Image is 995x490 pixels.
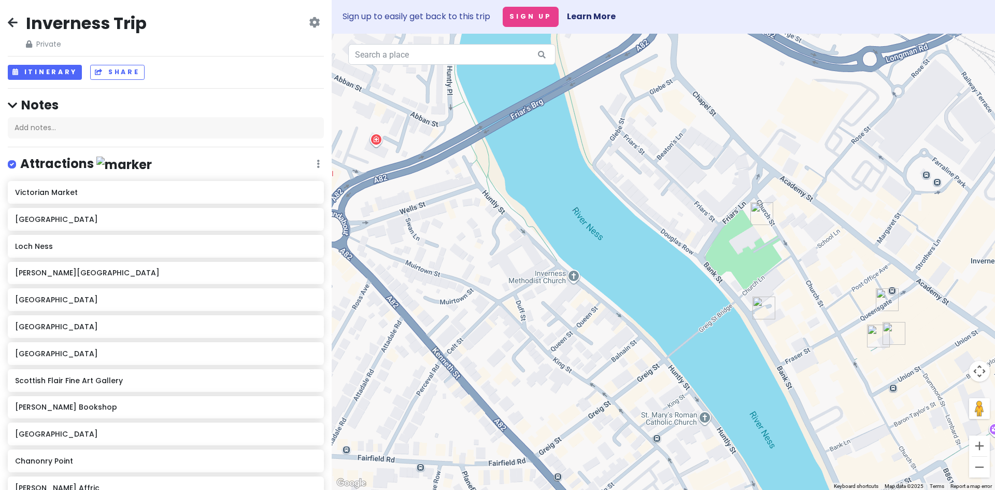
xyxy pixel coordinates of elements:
img: Google [334,477,368,490]
div: Scottish Flair Fine Art Gallery [752,297,775,319]
h6: [PERSON_NAME][GEOGRAPHIC_DATA] [15,268,316,277]
h6: Scottish Flair Fine Art Gallery [15,376,316,385]
h6: Chanonry Point [15,456,316,466]
button: Map camera controls [969,361,990,382]
button: Itinerary [8,65,82,80]
h6: [GEOGRAPHIC_DATA] [15,295,316,304]
div: Leakey's Bookshop [750,202,773,225]
h6: [GEOGRAPHIC_DATA] [15,429,316,439]
span: Private [26,38,147,50]
h6: [GEOGRAPHIC_DATA] [15,322,316,331]
a: Learn More [567,10,616,22]
div: Bad Girl Bakery and Deli [883,322,905,345]
button: Zoom out [969,457,990,478]
img: marker [96,157,152,173]
h6: [GEOGRAPHIC_DATA] [15,215,316,224]
input: Search a place [348,44,556,65]
h6: [GEOGRAPHIC_DATA] [15,349,316,358]
div: Add notes... [8,117,324,139]
h2: Inverness Trip [26,12,147,34]
h4: Notes [8,97,324,113]
h4: Attractions [20,156,152,173]
h6: Loch Ness [15,242,316,251]
button: Sign Up [503,7,559,27]
span: Map data ©2025 [885,483,923,489]
a: Terms (opens in new tab) [930,483,944,489]
a: Open this area in Google Maps (opens a new window) [334,477,368,490]
div: Ember Kafe [876,288,899,311]
button: Share [90,65,144,80]
button: Drag Pegman onto the map to open Street View [969,398,990,419]
h6: Victorian Market [15,188,316,197]
div: Victorian Market [867,325,890,347]
a: Report a map error [950,483,992,489]
button: Keyboard shortcuts [834,483,878,490]
h6: [PERSON_NAME] Bookshop [15,402,316,412]
button: Zoom in [969,436,990,456]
